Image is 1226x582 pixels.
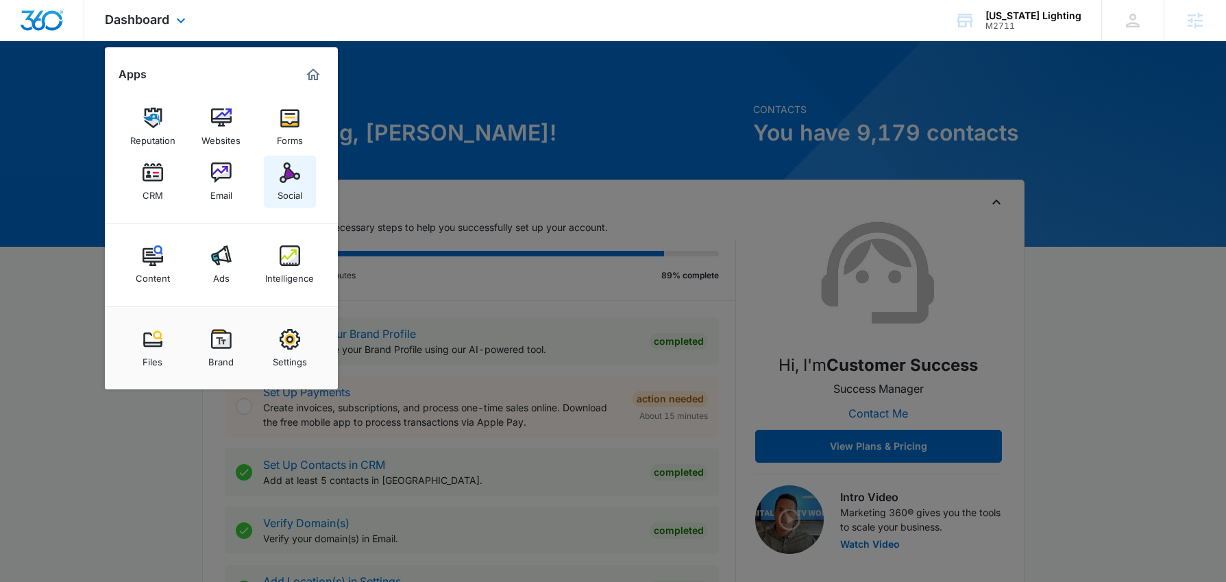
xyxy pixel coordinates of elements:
[195,156,247,208] a: Email
[127,239,179,291] a: Content
[213,266,230,284] div: Ads
[195,322,247,374] a: Brand
[208,350,234,367] div: Brand
[264,156,316,208] a: Social
[127,156,179,208] a: CRM
[264,322,316,374] a: Settings
[302,64,324,86] a: Marketing 360® Dashboard
[195,239,247,291] a: Ads
[985,21,1081,31] div: account id
[127,101,179,153] a: Reputation
[264,239,316,291] a: Intelligence
[105,12,169,27] span: Dashboard
[136,266,170,284] div: Content
[130,128,175,146] div: Reputation
[210,183,232,201] div: Email
[985,10,1081,21] div: account name
[143,183,163,201] div: CRM
[143,350,162,367] div: Files
[273,350,307,367] div: Settings
[278,183,302,201] div: Social
[265,266,314,284] div: Intelligence
[201,128,241,146] div: Websites
[127,322,179,374] a: Files
[195,101,247,153] a: Websites
[119,68,147,81] h2: Apps
[264,101,316,153] a: Forms
[277,128,303,146] div: Forms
